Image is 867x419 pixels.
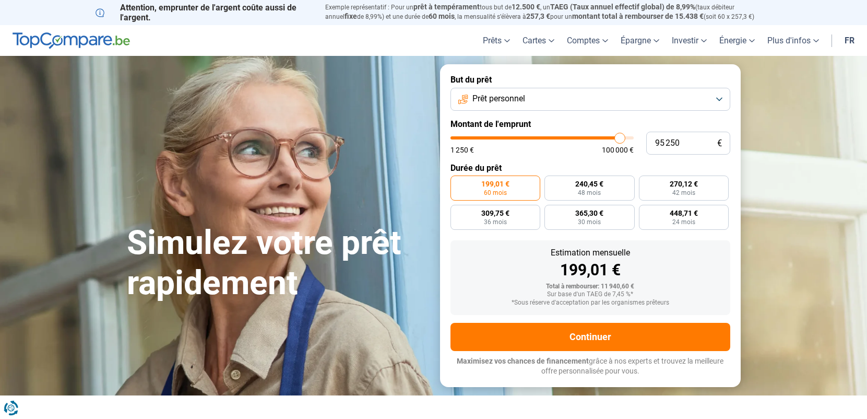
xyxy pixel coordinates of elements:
label: Durée du prêt [450,163,730,173]
div: Total à rembourser: 11 940,60 € [459,283,722,290]
a: Plus d'infos [761,25,825,56]
img: TopCompare [13,32,130,49]
div: 199,01 € [459,262,722,278]
span: 24 mois [672,219,695,225]
a: Comptes [561,25,614,56]
span: prêt à tempérament [413,3,480,11]
label: But du prêt [450,75,730,85]
a: Prêts [477,25,516,56]
a: Investir [666,25,713,56]
p: Exemple représentatif : Pour un tous but de , un (taux débiteur annuel de 8,99%) et une durée de ... [325,3,772,21]
div: Estimation mensuelle [459,249,722,257]
span: € [717,139,722,148]
div: Sur base d'un TAEG de 7,45 %* [459,291,722,298]
span: 60 mois [484,190,507,196]
span: Prêt personnel [472,93,525,104]
span: 448,71 € [670,210,698,217]
button: Prêt personnel [450,88,730,111]
span: 36 mois [484,219,507,225]
a: Énergie [713,25,761,56]
span: 12.500 € [512,3,540,11]
button: Continuer [450,323,730,351]
label: Montant de l'emprunt [450,119,730,129]
span: 48 mois [578,190,601,196]
span: 270,12 € [670,180,698,188]
div: *Sous réserve d'acceptation par les organismes prêteurs [459,299,722,307]
span: montant total à rembourser de 15.438 € [572,12,704,20]
span: 60 mois [429,12,455,20]
p: Attention, emprunter de l'argent coûte aussi de l'argent. [96,3,313,22]
a: fr [838,25,861,56]
span: 257,3 € [526,12,550,20]
span: 309,75 € [481,210,509,217]
span: 42 mois [672,190,695,196]
span: 365,30 € [575,210,603,217]
span: 100 000 € [602,146,634,154]
span: 199,01 € [481,180,509,188]
p: grâce à nos experts et trouvez la meilleure offre personnalisée pour vous. [450,356,730,377]
span: 240,45 € [575,180,603,188]
h1: Simulez votre prêt rapidement [127,223,427,304]
span: 30 mois [578,219,601,225]
a: Cartes [516,25,561,56]
span: 1 250 € [450,146,474,154]
a: Épargne [614,25,666,56]
span: fixe [345,12,357,20]
span: Maximisez vos chances de financement [457,357,589,365]
span: TAEG (Taux annuel effectif global) de 8,99% [550,3,695,11]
